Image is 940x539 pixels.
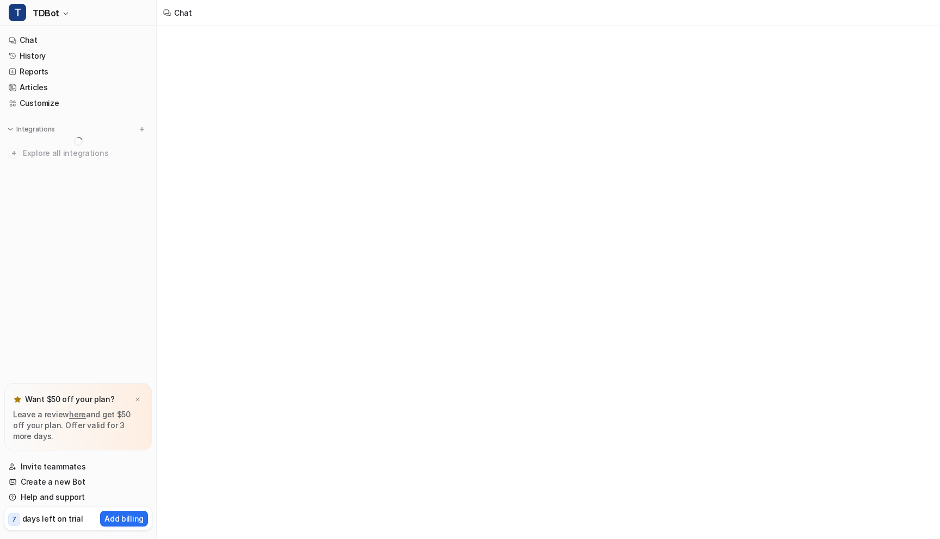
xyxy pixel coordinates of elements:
a: Reports [4,64,152,79]
span: Explore all integrations [23,145,147,162]
p: Want $50 off your plan? [25,394,115,405]
a: History [4,48,152,64]
a: Customize [4,96,152,111]
p: Add billing [104,513,144,524]
p: 7 [12,515,16,524]
img: expand menu [7,126,14,133]
button: Integrations [4,124,58,135]
img: menu_add.svg [138,126,146,133]
button: Add billing [100,511,148,527]
a: here [69,410,86,419]
img: explore all integrations [9,148,20,159]
img: x [134,396,141,403]
div: Chat [174,7,192,18]
img: star [13,395,22,404]
a: Create a new Bot [4,474,152,490]
a: Chat [4,33,152,48]
a: Articles [4,80,152,95]
p: days left on trial [22,513,83,524]
a: Help and support [4,490,152,505]
p: Leave a review and get $50 off your plan. Offer valid for 3 more days. [13,409,143,442]
a: Explore all integrations [4,146,152,161]
a: Invite teammates [4,459,152,474]
p: Integrations [16,125,55,134]
span: T [9,4,26,21]
span: TDBot [33,5,59,21]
